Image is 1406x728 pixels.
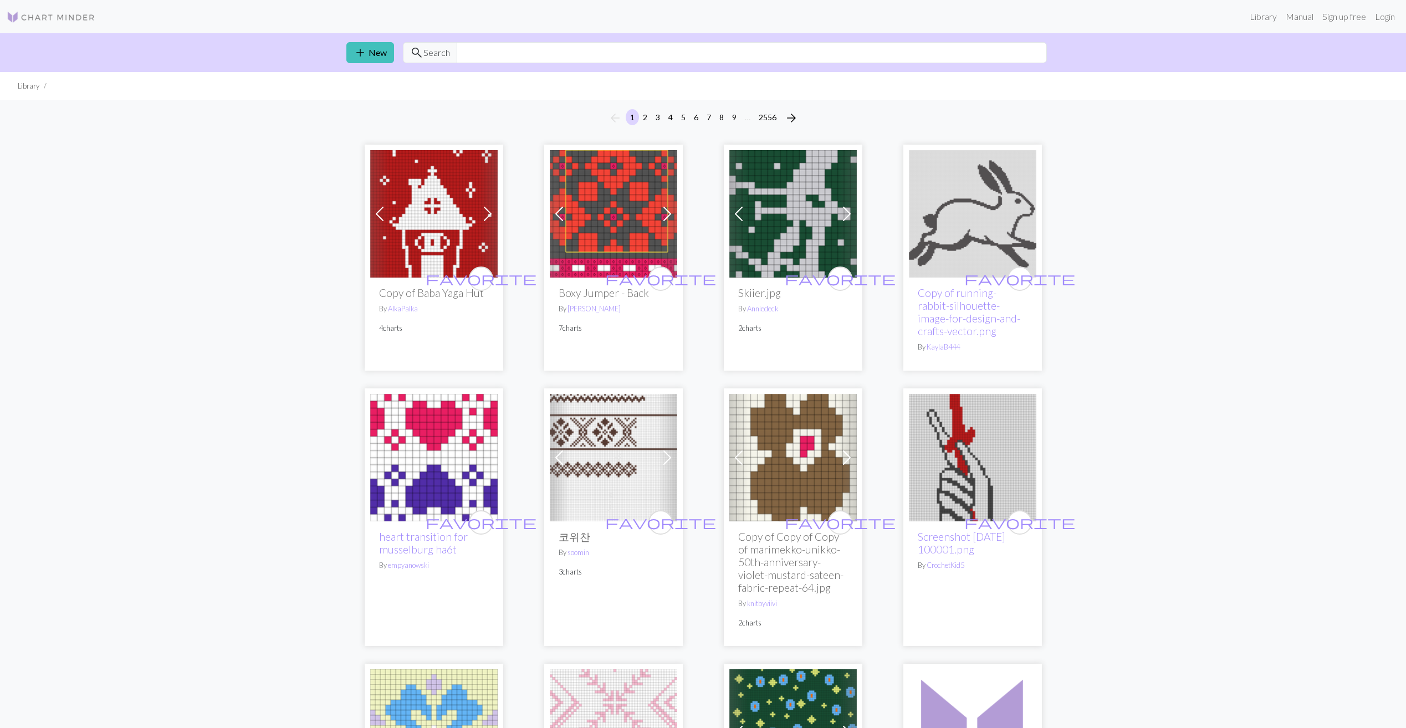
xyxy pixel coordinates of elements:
[559,547,668,558] p: By
[738,323,848,334] p: 2 charts
[370,394,498,521] img: heart transition for musselburg ha6t
[828,510,852,535] button: favourite
[729,450,857,461] a: marimekko-unikko-50th-anniversary-violet-mustard-sateen-fabric-repeat-64.jpg
[785,110,798,126] span: arrow_forward
[410,45,423,60] span: search
[738,530,848,594] h2: Copy of Copy of Copy of marimekko-unikko-50th-anniversary-violet-mustard-sateen-fabric-repeat-64.jpg
[426,270,536,287] span: favorite
[664,109,677,125] button: 4
[728,109,741,125] button: 9
[909,207,1036,218] a: Bunny
[785,514,896,531] span: favorite
[567,304,621,313] a: [PERSON_NAME]
[379,304,489,314] p: By
[559,567,668,577] p: 3 charts
[346,42,394,63] a: New
[1245,6,1281,28] a: Library
[702,109,715,125] button: 7
[426,268,536,290] i: favourite
[651,109,664,125] button: 3
[729,394,857,521] img: marimekko-unikko-50th-anniversary-violet-mustard-sateen-fabric-repeat-64.jpg
[550,150,677,278] img: Repeat Pattern
[379,323,489,334] p: 4 charts
[1008,510,1032,535] button: favourite
[426,511,536,534] i: favourite
[604,109,802,127] nav: Page navigation
[785,111,798,125] i: Next
[927,342,960,351] a: KaylaB444
[559,286,668,299] h2: Boxy Jumper - Back
[388,304,418,313] a: AlkaPalka
[638,109,652,125] button: 2
[559,304,668,314] p: By
[715,109,728,125] button: 8
[605,514,716,531] span: favorite
[828,266,852,291] button: favourite
[918,560,1027,571] p: By
[379,286,489,299] h2: Copy of Baba Yaga Hut
[1008,266,1032,291] button: favourite
[747,599,777,608] a: knitbyviivi
[18,81,39,91] li: Library
[550,394,677,521] img: 코위찬
[605,511,716,534] i: favourite
[729,207,857,218] a: Skiier.jpg
[729,150,857,278] img: Skiier.jpg
[550,450,677,461] a: 코위찬
[469,510,493,535] button: favourite
[738,618,848,628] p: 2 charts
[370,150,498,278] img: Baba Yaga Hut
[370,207,498,218] a: Baba Yaga Hut
[605,268,716,290] i: favourite
[918,530,1005,556] a: Screenshot [DATE] 100001.png
[964,268,1075,290] i: favourite
[785,268,896,290] i: favourite
[648,510,673,535] button: favourite
[388,561,429,570] a: empyanowski
[738,598,848,609] p: By
[354,45,367,60] span: add
[964,511,1075,534] i: favourite
[626,109,639,125] button: 1
[469,266,493,291] button: favourite
[567,548,589,557] a: soomin
[1281,6,1318,28] a: Manual
[426,514,536,531] span: favorite
[605,270,716,287] span: favorite
[754,109,781,125] button: 2556
[785,270,896,287] span: favorite
[747,304,778,313] a: Anniedeck
[909,450,1036,461] a: Skeleton Holding Knife
[927,561,964,570] a: CrochetKid5
[780,109,802,127] button: Next
[909,394,1036,521] img: Skeleton Holding Knife
[785,511,896,534] i: favourite
[909,150,1036,278] img: Bunny
[370,450,498,461] a: heart transition for musselburg ha6t
[1371,6,1399,28] a: Login
[559,530,668,543] h2: 코위찬
[918,342,1027,352] p: By
[689,109,703,125] button: 6
[559,323,668,334] p: 7 charts
[550,207,677,218] a: Repeat Pattern
[738,286,848,299] h2: Skiier.jpg
[1318,6,1371,28] a: Sign up free
[677,109,690,125] button: 5
[964,270,1075,287] span: favorite
[423,46,450,59] span: Search
[379,560,489,571] p: By
[648,266,673,291] button: favourite
[738,304,848,314] p: By
[964,514,1075,531] span: favorite
[379,530,468,556] a: heart transition for musselburg ha6t
[918,286,1020,337] a: Copy of running-rabbit-silhouette-image-for-design-and-crafts-vector.png
[7,11,95,24] img: Logo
